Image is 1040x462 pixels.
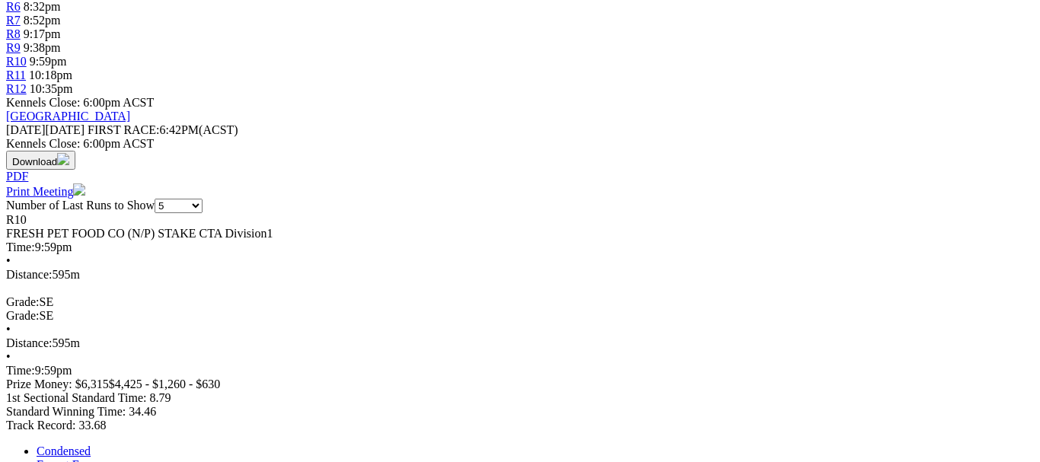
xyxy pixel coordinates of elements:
[6,14,21,27] a: R7
[6,170,28,183] a: PDF
[6,82,27,95] a: R12
[6,110,130,123] a: [GEOGRAPHIC_DATA]
[149,391,171,404] span: 8.79
[6,419,75,432] span: Track Record:
[6,364,1022,378] div: 9:59pm
[30,55,67,68] span: 9:59pm
[30,82,73,95] span: 10:35pm
[6,254,11,267] span: •
[6,213,27,226] span: R10
[29,69,72,81] span: 10:18pm
[129,405,156,418] span: 34.46
[6,170,1022,183] div: Download
[6,336,1022,350] div: 595m
[6,323,11,336] span: •
[6,350,11,363] span: •
[109,378,221,390] span: $4,425 - $1,260 - $630
[6,268,1022,282] div: 595m
[6,151,75,170] button: Download
[6,295,40,308] span: Grade:
[6,405,126,418] span: Standard Winning Time:
[88,123,159,136] span: FIRST RACE:
[73,183,85,196] img: printer.svg
[6,364,35,377] span: Time:
[24,14,61,27] span: 8:52pm
[6,137,1022,151] div: Kennels Close: 6:00pm ACST
[6,295,1022,309] div: SE
[6,27,21,40] a: R8
[24,41,61,54] span: 9:38pm
[6,69,26,81] a: R11
[6,96,154,109] span: Kennels Close: 6:00pm ACST
[6,199,1022,213] div: Number of Last Runs to Show
[6,123,85,136] span: [DATE]
[6,123,46,136] span: [DATE]
[6,378,1022,391] div: Prize Money: $6,315
[78,419,106,432] span: 33.68
[6,268,52,281] span: Distance:
[6,309,40,322] span: Grade:
[6,336,52,349] span: Distance:
[6,309,1022,323] div: SE
[6,55,27,68] a: R10
[37,444,91,457] a: Condensed
[6,41,21,54] a: R9
[6,391,146,404] span: 1st Sectional Standard Time:
[6,241,1022,254] div: 9:59pm
[57,153,69,165] img: download.svg
[6,185,85,198] a: Print Meeting
[6,241,35,253] span: Time:
[6,227,1022,241] div: FRESH PET FOOD CO (N/P) STAKE CTA Division1
[24,27,61,40] span: 9:17pm
[88,123,238,136] span: 6:42PM(ACST)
